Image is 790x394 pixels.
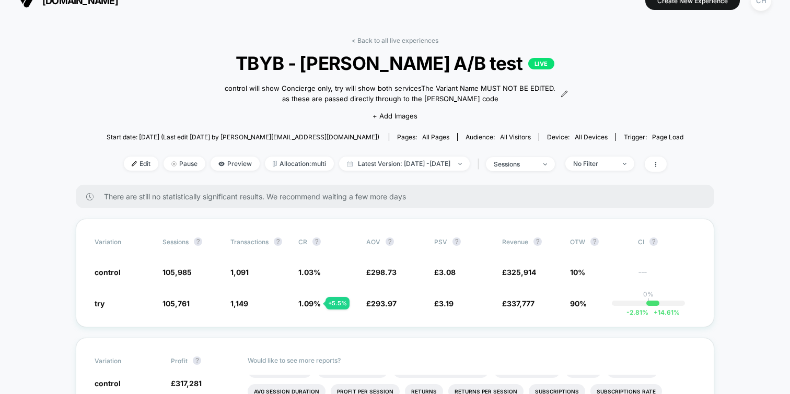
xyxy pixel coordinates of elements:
a: < Back to all live experiences [352,37,438,44]
span: Sessions [162,238,189,246]
span: control [95,268,121,277]
span: 298.73 [371,268,397,277]
span: + Add Images [373,112,417,120]
span: Start date: [DATE] (Last edit [DATE] by [PERSON_NAME][EMAIL_ADDRESS][DOMAIN_NAME]) [107,133,379,141]
div: No Filter [573,160,615,168]
span: £ [434,299,454,308]
div: Audience: [466,133,531,141]
span: AOV [366,238,380,246]
span: all devices [575,133,608,141]
span: -2.81 % [626,308,648,316]
span: £ [171,379,202,388]
span: Profit [171,357,188,365]
span: CI [638,237,695,246]
span: There are still no statistically significant results. We recommend waiting a few more days [104,192,693,201]
span: 337,777 [507,299,535,308]
span: all pages [422,133,449,141]
span: Revenue [502,238,528,246]
span: Device: [539,133,615,141]
span: | [475,157,486,172]
span: Pause [164,157,205,171]
button: ? [386,237,394,246]
span: 325,914 [507,268,536,277]
span: 293.97 [371,299,397,308]
span: £ [502,268,536,277]
span: Variation [95,356,152,365]
span: 1.03 % [298,268,321,277]
span: 1,091 [230,268,249,277]
button: ? [312,237,321,246]
p: | [647,298,649,306]
div: Pages: [397,133,449,141]
button: ? [194,237,202,246]
span: CR [298,238,307,246]
span: 105,761 [162,299,190,308]
span: try [95,299,104,308]
span: £ [502,299,535,308]
img: rebalance [273,161,277,166]
span: Latest Version: [DATE] - [DATE] [339,157,470,171]
span: OTW [570,237,628,246]
span: 105,985 [162,268,192,277]
span: 3.08 [439,268,456,277]
p: LIVE [528,58,554,69]
button: ? [193,356,201,365]
button: ? [590,237,599,246]
span: Preview [211,157,260,171]
span: 1,149 [230,299,248,308]
span: TBYB - [PERSON_NAME] A/B test [135,52,654,74]
span: --- [638,269,695,277]
span: control will show Concierge only, try will show both servicesThe Variant Name MUST NOT BE EDITED.... [222,83,558,104]
span: £ [366,299,397,308]
button: ? [452,237,461,246]
span: All Visitors [500,133,531,141]
span: 317,281 [176,379,202,388]
p: Would like to see more reports? [248,356,696,364]
span: 14.61 % [648,308,680,316]
img: calendar [347,161,353,166]
img: end [458,163,462,165]
span: Page Load [652,133,683,141]
span: Transactions [230,238,269,246]
img: end [623,163,626,165]
span: Allocation: multi [265,157,334,171]
span: 10% [570,268,585,277]
span: Variation [95,237,152,246]
span: Edit [124,157,158,171]
img: end [171,161,177,166]
span: + [654,308,658,316]
span: 1.09 % [298,299,321,308]
span: PSV [434,238,447,246]
button: ? [649,237,658,246]
img: end [543,163,547,165]
span: £ [434,268,456,277]
button: ? [533,237,542,246]
span: £ [366,268,397,277]
span: 90% [570,299,587,308]
div: + 5.5 % [326,297,350,309]
div: Trigger: [624,133,683,141]
span: 3.19 [439,299,454,308]
img: edit [132,161,137,166]
span: control [95,379,121,388]
button: ? [274,237,282,246]
div: sessions [494,160,536,168]
p: 0% [643,290,654,298]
